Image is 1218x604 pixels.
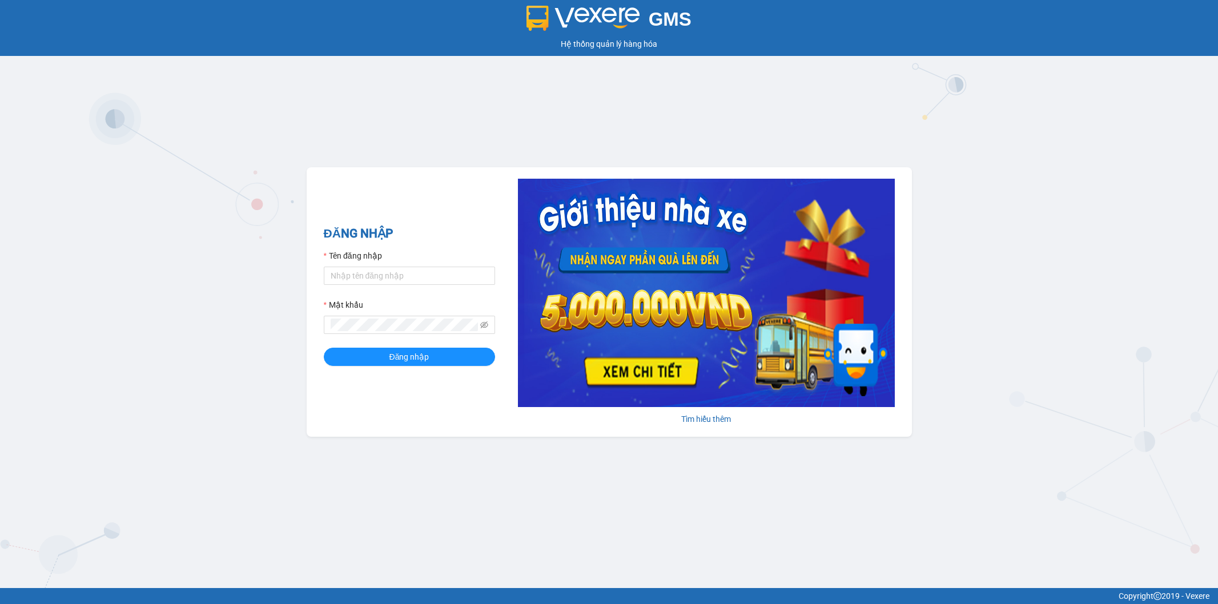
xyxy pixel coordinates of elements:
[649,9,692,30] span: GMS
[9,590,1209,602] div: Copyright 2019 - Vexere
[526,17,692,26] a: GMS
[324,348,495,366] button: Đăng nhập
[518,413,895,425] div: Tìm hiểu thêm
[331,319,478,331] input: Mật khẩu
[526,6,640,31] img: logo 2
[3,38,1215,50] div: Hệ thống quản lý hàng hóa
[324,267,495,285] input: Tên đăng nhập
[324,224,495,243] h2: ĐĂNG NHẬP
[389,351,429,363] span: Đăng nhập
[1153,592,1161,600] span: copyright
[518,179,895,407] img: banner-0
[324,299,363,311] label: Mật khẩu
[480,321,488,329] span: eye-invisible
[324,249,382,262] label: Tên đăng nhập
